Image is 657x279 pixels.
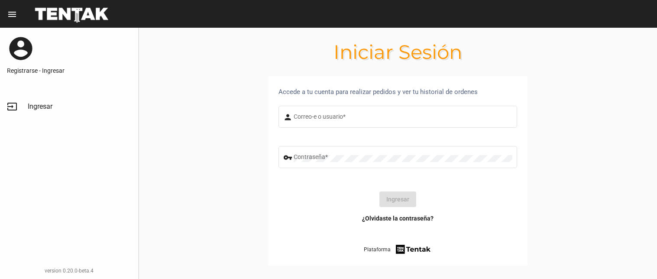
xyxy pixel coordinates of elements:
button: Ingresar [379,191,416,207]
a: Plataforma [364,243,432,255]
div: version 0.20.0-beta.4 [7,266,131,275]
span: Plataforma [364,245,391,254]
a: Registrarse - Ingresar [7,66,131,75]
div: Accede a tu cuenta para realizar pedidos y ver tu historial de ordenes [278,87,517,97]
a: ¿Olvidaste la contraseña? [362,214,434,223]
h1: Iniciar Sesión [139,45,657,59]
mat-icon: account_circle [7,35,35,62]
mat-icon: person [283,112,294,123]
img: tentak-firm.png [395,243,432,255]
mat-icon: menu [7,9,17,19]
mat-icon: input [7,101,17,112]
span: Ingresar [28,102,52,111]
mat-icon: vpn_key [283,152,294,163]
